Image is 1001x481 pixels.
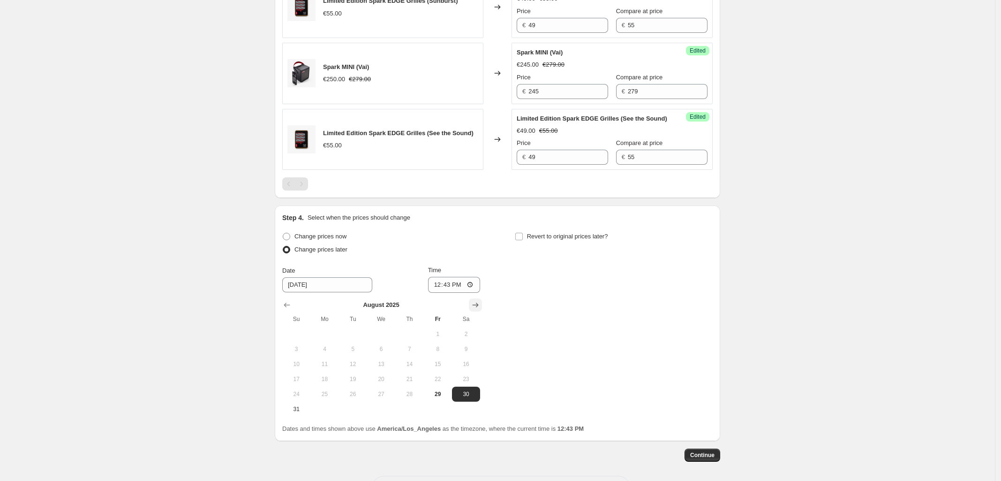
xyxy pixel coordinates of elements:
[395,342,423,357] button: Thursday August 7 2025
[287,59,316,87] img: spark-mini-kv-leadgen-2_2x_shopify_01_80x.png
[424,312,452,327] th: Friday
[622,153,625,160] span: €
[310,372,339,387] button: Monday August 18 2025
[428,330,448,338] span: 1
[517,49,563,56] span: Spark MINI (Vai)
[428,390,448,398] span: 29
[517,8,531,15] span: Price
[282,312,310,327] th: Sunday
[424,387,452,402] button: Today Friday August 29 2025
[517,115,667,122] span: Limited Edition Spark EDGE Grilles (See the Sound)
[685,449,720,462] button: Continue
[377,425,441,432] b: America/Los_Angeles
[452,372,480,387] button: Saturday August 23 2025
[522,153,526,160] span: €
[616,139,663,146] span: Compare at price
[456,330,476,338] span: 2
[452,342,480,357] button: Saturday August 9 2025
[527,233,608,240] span: Revert to original prices later?
[282,387,310,402] button: Sunday August 24 2025
[314,375,335,383] span: 18
[456,375,476,383] span: 23
[287,125,316,153] img: 1_94072bc9-7cc4-4e0c-bfd9-48a78e462dfb_80x.jpg
[286,360,307,368] span: 10
[286,390,307,398] span: 24
[371,315,391,323] span: We
[282,342,310,357] button: Sunday August 3 2025
[452,387,480,402] button: Saturday August 30 2025
[424,342,452,357] button: Friday August 8 2025
[339,357,367,372] button: Tuesday August 12 2025
[294,246,347,253] span: Change prices later
[282,277,372,292] input: 8/29/2025
[282,372,310,387] button: Sunday August 17 2025
[517,126,535,136] div: €49.00
[622,88,625,95] span: €
[395,357,423,372] button: Thursday August 14 2025
[286,315,307,323] span: Su
[339,387,367,402] button: Tuesday August 26 2025
[539,126,558,136] strike: €55.00
[517,139,531,146] span: Price
[452,357,480,372] button: Saturday August 16 2025
[399,345,420,353] span: 7
[452,312,480,327] th: Saturday
[395,312,423,327] th: Thursday
[399,390,420,398] span: 28
[308,213,410,222] p: Select when the prices should change
[314,345,335,353] span: 4
[310,342,339,357] button: Monday August 4 2025
[339,342,367,357] button: Tuesday August 5 2025
[367,387,395,402] button: Wednesday August 27 2025
[557,425,584,432] b: 12:43 PM
[323,75,345,84] div: €250.00
[371,360,391,368] span: 13
[323,130,474,137] span: Limited Edition Spark EDGE Grilles (See the Sound)
[282,213,304,222] h2: Step 4.
[522,22,526,29] span: €
[343,390,363,398] span: 26
[310,312,339,327] th: Monday
[343,360,363,368] span: 12
[310,357,339,372] button: Monday August 11 2025
[367,357,395,372] button: Wednesday August 13 2025
[395,372,423,387] button: Thursday August 21 2025
[282,177,308,191] nav: Pagination
[424,372,452,387] button: Friday August 22 2025
[282,425,584,432] span: Dates and times shown above use as the timezone, where the current time is
[428,315,448,323] span: Fr
[314,390,335,398] span: 25
[616,8,663,15] span: Compare at price
[542,60,564,69] strike: €279.00
[323,9,342,18] div: €55.00
[456,390,476,398] span: 30
[395,387,423,402] button: Thursday August 28 2025
[517,74,531,81] span: Price
[282,267,295,274] span: Date
[428,360,448,368] span: 15
[456,315,476,323] span: Sa
[314,360,335,368] span: 11
[469,298,482,312] button: Show next month, September 2025
[452,327,480,342] button: Saturday August 2 2025
[323,141,342,150] div: €55.00
[428,277,481,293] input: 12:00
[616,74,663,81] span: Compare at price
[690,47,706,54] span: Edited
[428,267,441,274] span: Time
[343,315,363,323] span: Tu
[367,372,395,387] button: Wednesday August 20 2025
[314,315,335,323] span: Mo
[323,63,369,70] span: Spark MINI (Vai)
[343,375,363,383] span: 19
[399,375,420,383] span: 21
[286,375,307,383] span: 17
[690,113,706,121] span: Edited
[367,312,395,327] th: Wednesday
[428,375,448,383] span: 22
[371,345,391,353] span: 6
[456,345,476,353] span: 9
[310,387,339,402] button: Monday August 25 2025
[522,88,526,95] span: €
[428,345,448,353] span: 8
